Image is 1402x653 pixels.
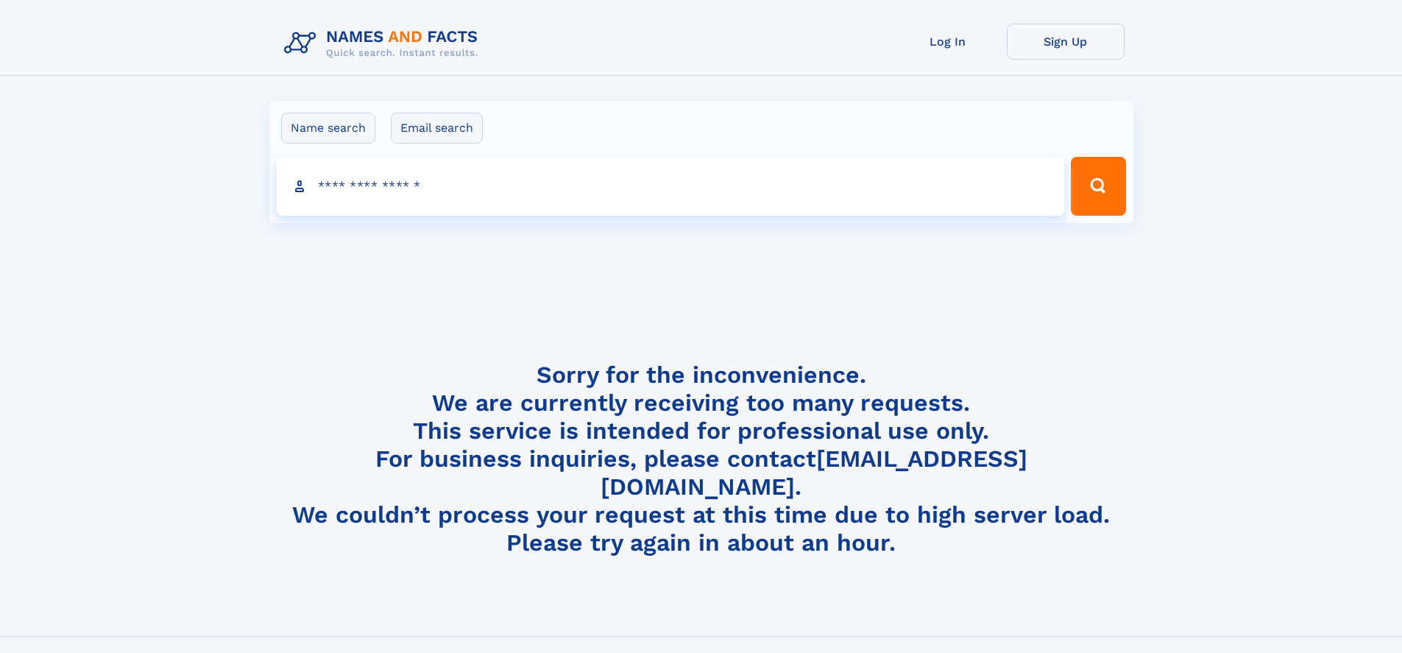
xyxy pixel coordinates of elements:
[391,113,483,144] label: Email search
[1071,157,1125,216] button: Search Button
[278,24,490,63] img: Logo Names and Facts
[889,24,1007,60] a: Log In
[1007,24,1125,60] a: Sign Up
[601,445,1027,501] a: [EMAIL_ADDRESS][DOMAIN_NAME]
[277,157,1065,216] input: search input
[281,113,375,144] label: Name search
[278,361,1125,557] h4: Sorry for the inconvenience. We are currently receiving too many requests. This service is intend...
